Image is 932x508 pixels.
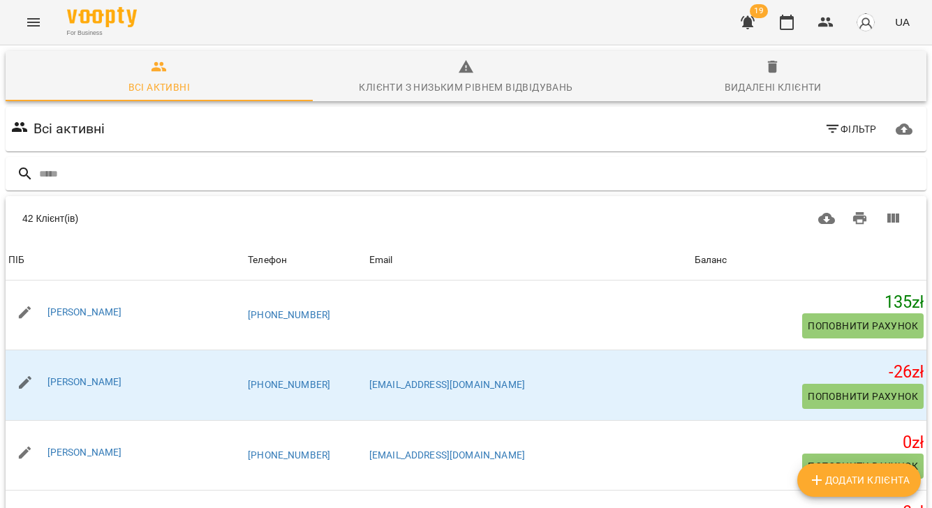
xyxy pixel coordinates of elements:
[808,472,910,488] span: Додати клієнта
[725,79,822,96] div: Видалені клієнти
[695,252,727,269] div: Sort
[67,29,137,38] span: For Business
[889,9,915,35] button: UA
[369,449,525,461] a: [EMAIL_ADDRESS][DOMAIN_NAME]
[47,376,122,387] a: [PERSON_NAME]
[797,463,921,497] button: Додати клієнта
[695,361,924,383] h5: -26 zł
[47,306,122,317] a: [PERSON_NAME]
[8,252,24,269] div: Sort
[695,252,727,269] div: Баланс
[6,196,926,241] div: Table Toolbar
[248,379,330,390] a: [PHONE_NUMBER]
[248,252,287,269] div: Sort
[369,379,525,390] a: [EMAIL_ADDRESS][DOMAIN_NAME]
[750,4,768,18] span: 19
[802,313,924,338] button: Поповнити рахунок
[248,252,364,269] span: Телефон
[808,458,918,475] span: Поповнити рахунок
[359,79,572,96] div: Клієнти з низьким рівнем відвідувань
[843,202,877,235] button: Друк
[369,252,393,269] div: Sort
[856,13,875,32] img: avatar_s.png
[34,118,105,140] h6: Всі активні
[810,202,843,235] button: Завантажити CSV
[128,79,190,96] div: Всі активні
[17,6,50,39] button: Menu
[819,117,882,142] button: Фільтр
[695,292,924,313] h5: 135 zł
[369,252,689,269] span: Email
[22,211,444,225] div: 42 Клієнт(ів)
[695,252,924,269] span: Баланс
[248,252,287,269] div: Телефон
[895,15,910,29] span: UA
[67,7,137,27] img: Voopty Logo
[876,202,910,235] button: Вигляд колонок
[248,309,330,320] a: [PHONE_NUMBER]
[802,454,924,479] button: Поповнити рахунок
[369,252,393,269] div: Email
[808,388,918,405] span: Поповнити рахунок
[47,447,122,458] a: [PERSON_NAME]
[824,121,877,137] span: Фільтр
[248,449,330,461] a: [PHONE_NUMBER]
[8,252,24,269] div: ПІБ
[802,384,924,409] button: Поповнити рахунок
[8,252,242,269] span: ПІБ
[808,317,918,334] span: Поповнити рахунок
[695,432,924,454] h5: 0 zł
